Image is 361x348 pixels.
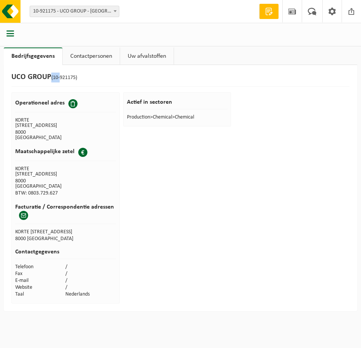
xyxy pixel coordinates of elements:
td: 8000 [GEOGRAPHIC_DATA] [15,178,66,190]
td: / [65,284,116,291]
h1: UCO GROUP [11,73,77,82]
td: 8000 [GEOGRAPHIC_DATA] [15,236,116,242]
td: / [65,264,116,270]
td: Nederlands [65,291,116,298]
span: (10-921175) [51,75,77,81]
td: Telefoon [15,264,66,270]
h2: Facturatie / Correspondentie adressen [15,203,114,211]
td: E-mail [15,277,66,284]
span: 10-921175 - UCO GROUP - BRUGGE [30,6,119,17]
a: Bedrijfsgegevens [4,47,62,65]
h2: Operationeel adres [15,99,65,107]
h2: Contactgegevens [15,249,116,259]
td: KORTE [STREET_ADDRESS] [15,117,66,129]
a: Uw afvalstoffen [120,47,174,65]
h2: Maatschappelijke zetel [15,148,74,155]
td: KORTE [STREET_ADDRESS] [15,166,66,178]
a: Contactpersonen [63,47,120,65]
td: Website [15,284,66,291]
td: / [65,270,116,277]
h2: Actief in sectoren [127,99,228,109]
td: Production>Chemical>Chemical [127,114,228,121]
td: Taal [15,291,66,298]
td: BTW: 0803.729.627 [15,190,66,197]
td: KORTE [STREET_ADDRESS] [15,229,116,236]
td: Fax [15,270,66,277]
td: / [65,277,116,284]
td: 8000 [GEOGRAPHIC_DATA] [15,129,66,141]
